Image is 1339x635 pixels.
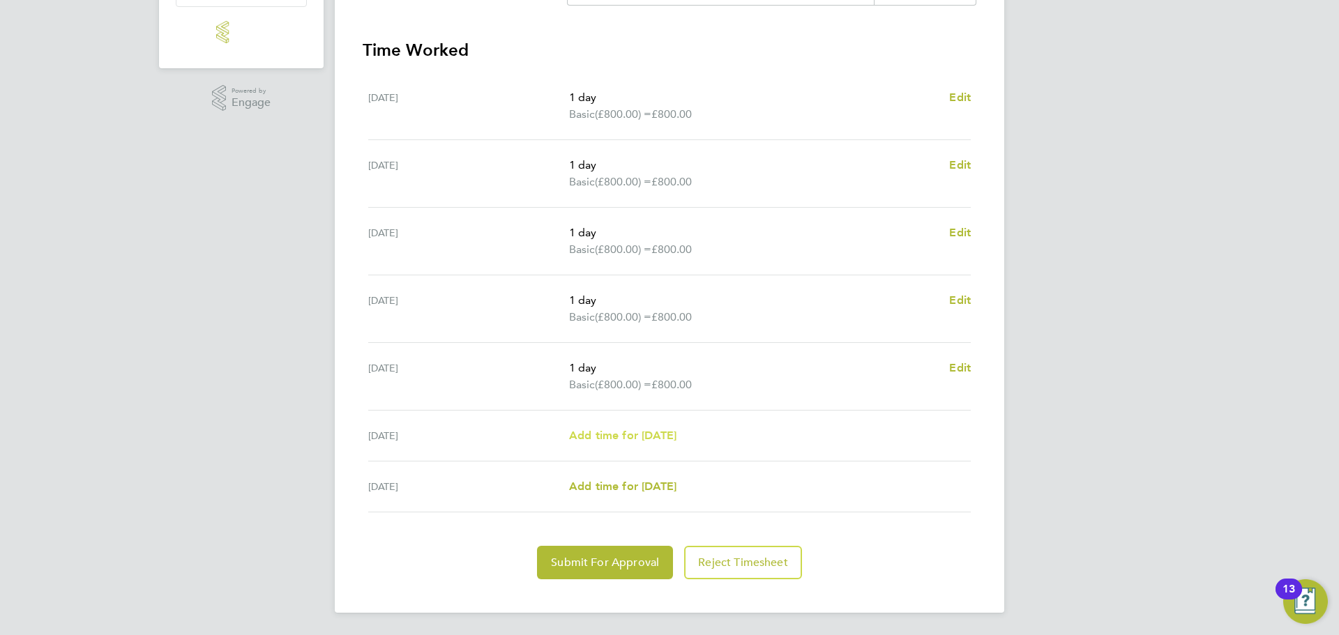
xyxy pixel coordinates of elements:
a: Powered byEngage [212,85,271,112]
span: £800.00 [651,243,692,256]
span: Basic [569,309,595,326]
a: Add time for [DATE] [569,478,676,495]
div: [DATE] [368,292,569,326]
span: Reject Timesheet [698,556,788,569]
span: £800.00 [651,378,692,391]
span: (£800.00) = [595,107,651,121]
span: £800.00 [651,107,692,121]
div: [DATE] [368,157,569,190]
span: Add time for [DATE] [569,429,676,442]
p: 1 day [569,224,938,241]
span: (£800.00) = [595,378,651,391]
span: (£800.00) = [595,310,651,323]
span: (£800.00) = [595,175,651,188]
span: Submit For Approval [551,556,659,569]
p: 1 day [569,157,938,174]
span: Edit [949,361,971,374]
button: Open Resource Center, 13 new notifications [1283,579,1328,624]
div: [DATE] [368,427,569,444]
img: wdbservices-logo-retina.png [216,21,266,43]
button: Reject Timesheet [684,546,802,579]
span: Basic [569,241,595,258]
span: Powered by [232,85,271,97]
span: Basic [569,106,595,123]
p: 1 day [569,292,938,309]
a: Edit [949,292,971,309]
span: Add time for [DATE] [569,480,676,493]
span: Engage [232,97,271,109]
span: (£800.00) = [595,243,651,256]
a: Edit [949,224,971,241]
span: Basic [569,376,595,393]
h3: Time Worked [363,39,976,61]
div: [DATE] [368,478,569,495]
div: [DATE] [368,224,569,258]
a: Go to home page [176,21,307,43]
span: Basic [569,174,595,190]
a: Edit [949,89,971,106]
span: Edit [949,226,971,239]
div: 13 [1283,589,1295,607]
span: Edit [949,158,971,171]
span: £800.00 [651,310,692,323]
div: [DATE] [368,89,569,123]
p: 1 day [569,360,938,376]
button: Submit For Approval [537,546,673,579]
a: Edit [949,360,971,376]
span: Edit [949,91,971,104]
span: £800.00 [651,175,692,188]
a: Edit [949,157,971,174]
div: [DATE] [368,360,569,393]
p: 1 day [569,89,938,106]
a: Add time for [DATE] [569,427,676,444]
span: Edit [949,293,971,307]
